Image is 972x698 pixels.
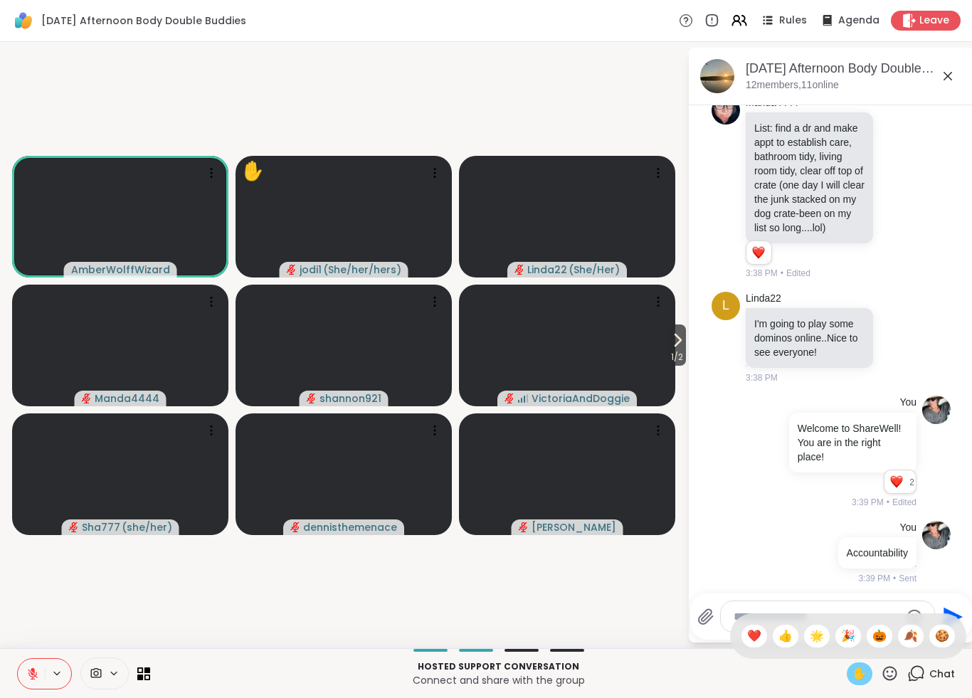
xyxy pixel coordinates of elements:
p: Accountability [847,546,908,560]
span: 3:39 PM [858,572,890,585]
span: Sent [899,572,916,585]
span: Rules [779,14,807,28]
span: ❤️ [747,628,761,645]
span: audio-muted [287,265,297,275]
span: VictoriaAndDoggie [532,391,630,406]
span: [DATE] Afternoon Body Double Buddies [41,14,246,28]
a: Linda22 [746,292,781,306]
img: ShareWell Logomark [11,9,36,33]
span: Leave [919,14,949,28]
span: 3:38 PM [746,267,778,280]
textarea: Type your message [734,610,899,624]
span: ✋ [852,665,867,682]
span: 🍪 [935,628,949,645]
div: Reaction list [746,241,771,264]
h4: You [899,396,916,410]
span: 🎉 [841,628,855,645]
p: 12 members, 11 online [746,78,839,92]
h4: You [899,521,916,535]
button: 1/2 [668,324,686,366]
span: dennisthemenace [303,520,397,534]
span: • [893,572,896,585]
p: Hosted support conversation [159,660,838,673]
span: audio-muted [82,393,92,403]
span: Chat [929,667,955,681]
span: 🎃 [872,628,887,645]
span: audio-muted [307,393,317,403]
span: L [722,296,729,315]
span: • [887,496,889,509]
span: AmberWolffWizard [71,263,170,277]
div: ✋ [241,157,264,185]
span: 1 / 2 [668,349,686,366]
span: Edited [786,267,810,280]
span: • [781,267,783,280]
span: ( She/her/hers ) [323,263,401,277]
span: jodi1 [300,263,322,277]
span: audio-muted [519,522,529,532]
span: 🌟 [810,628,824,645]
img: https://sharewell-space-live.sfo3.digitaloceanspaces.com/user-generated/a5928eca-999f-4a91-84ca-f... [922,521,951,549]
span: 🍂 [904,628,918,645]
span: shannon921 [319,391,381,406]
span: 3:38 PM [746,371,778,384]
p: Welcome to ShareWell! You are in the right place! [798,421,908,464]
span: Manda4444 [95,391,159,406]
span: audio-muted [290,522,300,532]
p: Connect and share with the group [159,673,838,687]
img: https://sharewell-space-live.sfo3.digitaloceanspaces.com/user-generated/a5928eca-999f-4a91-84ca-f... [922,396,951,424]
div: [DATE] Afternoon Body Double Buddies, [DATE] [746,60,962,78]
span: 👍 [778,628,793,645]
span: ( she/her ) [122,520,172,534]
span: audio-muted [505,393,514,403]
button: Emoji picker [906,608,923,625]
p: I'm going to play some dominos online..Nice to see everyone! [754,317,865,359]
div: Reaction list [884,470,909,493]
img: Wednesday Afternoon Body Double Buddies, Oct 08 [700,59,734,93]
span: Sha777 [82,520,120,534]
button: Reactions: love [751,247,766,258]
p: List: find a dr and make appt to establish care, bathroom tidy, living room tidy, clear off top o... [754,121,865,235]
button: Reactions: love [889,476,904,487]
button: Send [935,601,967,633]
span: ( She/Her ) [569,263,620,277]
span: audio-muted [69,522,79,532]
span: audio-muted [514,265,524,275]
span: Agenda [838,14,879,28]
span: 2 [909,476,916,489]
span: Linda22 [527,263,567,277]
span: Edited [892,496,916,509]
span: 3:39 PM [852,496,884,509]
img: https://sharewell-space-live.sfo3.digitaloceanspaces.com/user-generated/9d626cd0-0697-47e5-a38d-3... [712,96,740,125]
span: [PERSON_NAME] [532,520,616,534]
